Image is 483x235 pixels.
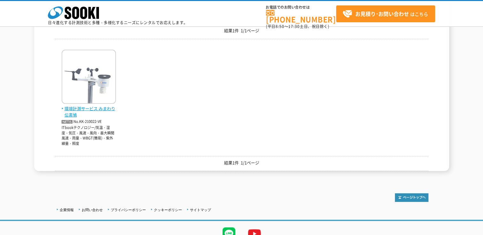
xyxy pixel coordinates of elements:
p: 結果1件 1/1ページ [55,160,428,166]
p: 日々進化する計測技術と多種・多様化するニーズにレンタルでお応えします。 [48,21,188,25]
a: [PHONE_NUMBER] [266,10,336,23]
span: 環境計測サービス みまわり伝書鳩 [62,105,116,119]
img: みまわり伝書鳩 [62,50,116,105]
span: 17:30 [288,24,300,29]
a: 環境計測サービス みまわり伝書鳩 [62,99,116,118]
a: サイトマップ [190,208,211,212]
a: お問い合わせ [82,208,103,212]
a: お見積り･お問い合わせはこちら [336,5,435,22]
span: (平日 ～ 土日、祝日除く) [266,24,329,29]
p: 結果1件 1/1ページ [55,27,428,34]
a: プライバシーポリシー [111,208,146,212]
p: ITbookテクノロジー/気温・湿度・気圧・風速・風向・最大瞬間風速・雨量・WBGT(簡易)・紫外線量・照度 [62,125,116,146]
a: クッキーポリシー [154,208,182,212]
p: No.KK-210022-VE [62,118,116,125]
span: 8:50 [275,24,284,29]
a: 企業情報 [60,208,74,212]
img: トップページへ [395,193,428,202]
strong: お見積り･お問い合わせ [355,10,409,18]
span: はこちら [343,9,428,19]
span: お電話でのお問い合わせは [266,5,336,9]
